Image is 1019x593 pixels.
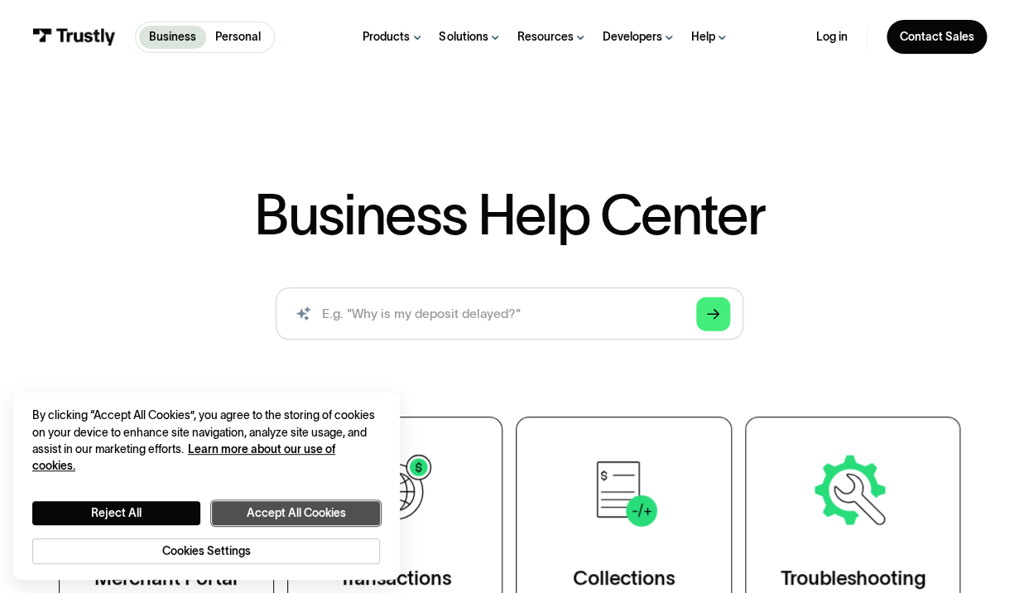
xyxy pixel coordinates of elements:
div: Resources [517,30,573,45]
div: Privacy [32,407,380,564]
input: search [276,287,743,339]
a: Business [139,26,205,49]
div: Solutions [439,30,488,45]
div: By clicking “Accept All Cookies”, you agree to the storing of cookies on your device to enhance s... [32,407,380,475]
a: Contact Sales [887,20,987,54]
div: Cookie banner [13,392,400,581]
div: Products [363,30,410,45]
div: Help [690,30,714,45]
a: More information about your privacy, opens in a new tab [32,443,335,472]
button: Accept All Cookies [212,501,380,525]
h1: Business Help Center [254,186,765,243]
form: Search [276,287,743,339]
button: Cookies Settings [32,538,380,564]
div: Troubleshooting [781,566,925,591]
div: Collections [573,566,675,591]
a: Personal [206,26,271,49]
img: Trustly Logo [32,28,116,46]
a: Log in [815,30,847,45]
div: Contact Sales [900,30,974,45]
div: Developers [602,30,661,45]
button: Reject All [32,501,200,525]
p: Business [149,29,196,46]
p: Personal [215,29,261,46]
